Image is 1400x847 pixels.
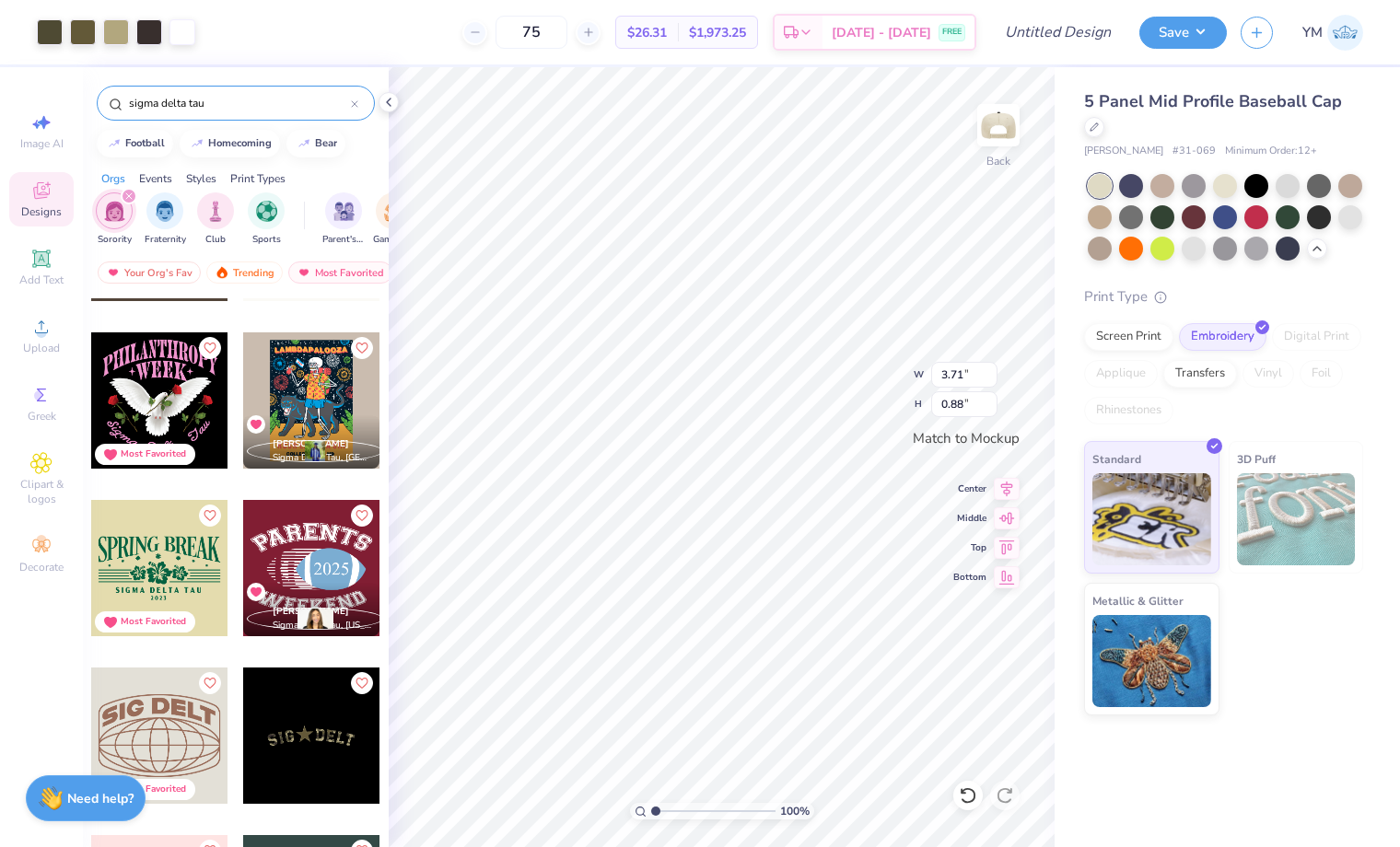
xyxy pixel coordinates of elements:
span: Sorority [98,233,132,247]
div: filter for Fraternity [145,192,186,247]
button: filter button [145,192,186,247]
div: Most Favorited [121,447,186,461]
img: most_fav.gif [297,266,311,279]
img: most_fav.gif [106,266,121,279]
span: [PERSON_NAME] [273,437,349,450]
img: Back [980,107,1017,144]
span: Middle [953,512,986,525]
div: Back [986,153,1010,169]
img: trending.gif [215,266,229,279]
span: $1,973.25 [689,23,746,42]
span: Metallic & Glitter [1092,591,1184,610]
div: Foil [1300,360,1343,388]
input: – – [496,16,567,49]
div: Applique [1084,360,1158,388]
button: football [97,130,173,157]
div: filter for Game Day [373,192,415,247]
span: Minimum Order: 12 + [1225,144,1317,159]
a: YM [1302,15,1363,51]
span: [PERSON_NAME] [1084,144,1163,159]
div: Most Favorited [288,261,392,284]
span: Bottom [953,571,986,584]
img: trend_line.gif [190,138,204,149]
button: Like [351,505,373,527]
span: [PERSON_NAME] [273,605,349,618]
img: Standard [1092,473,1211,565]
div: filter for Club [197,192,234,247]
span: Sigma Delta Tau, [US_STATE][GEOGRAPHIC_DATA] [273,619,372,632]
span: Clipart & logos [9,477,74,506]
button: Like [199,672,221,694]
div: Embroidery [1179,323,1266,351]
span: Game Day [373,233,415,247]
span: YM [1302,22,1323,43]
span: 3D Puff [1237,449,1276,469]
span: Sigma Delta Tau, [GEOGRAPHIC_DATA][US_STATE] at [GEOGRAPHIC_DATA] [273,451,372,465]
span: $26.31 [627,23,667,42]
div: Most Favorited [121,615,186,629]
span: # 31-069 [1172,144,1216,159]
div: Your Org's Fav [98,261,201,284]
div: Trending [206,261,283,284]
div: filter for Sorority [96,192,133,247]
button: homecoming [180,130,280,157]
button: filter button [322,192,365,247]
button: Like [351,672,373,694]
div: filter for Parent's Weekend [322,192,365,247]
span: Image AI [20,136,64,151]
div: Digital Print [1272,323,1361,351]
button: filter button [248,192,285,247]
strong: Need help? [67,790,134,807]
span: Add Text [19,273,64,287]
button: bear [286,130,345,157]
span: [DATE] - [DATE] [832,23,931,42]
span: Greek [28,409,56,423]
div: Events [139,170,172,187]
span: 5 Panel Mid Profile Baseball Cap [1084,90,1342,112]
input: Try "Alpha" [127,94,351,112]
div: Vinyl [1242,360,1294,388]
div: Transfers [1163,360,1237,388]
span: Club [205,233,226,247]
button: Like [199,337,221,359]
button: Like [199,505,221,527]
img: Sports Image [256,201,277,222]
div: homecoming [208,138,272,148]
img: Game Day Image [384,201,405,222]
div: filter for Sports [248,192,285,247]
div: Print Types [230,170,286,187]
span: Standard [1092,449,1141,469]
img: Club Image [205,201,226,222]
img: Sorority Image [104,201,125,222]
div: Styles [186,170,216,187]
button: filter button [373,192,415,247]
div: Rhinestones [1084,397,1173,424]
div: Print Type [1084,286,1363,307]
img: Parent's Weekend Image [333,201,355,222]
span: Decorate [19,560,64,574]
span: Designs [21,204,62,219]
div: bear [315,138,337,148]
img: 3D Puff [1237,473,1356,565]
span: Sports [252,233,281,247]
button: Save [1139,17,1227,49]
span: Center [953,482,986,495]
img: trend_line.gif [107,138,122,149]
img: trend_line.gif [297,138,311,149]
div: Orgs [101,170,125,187]
button: Like [351,337,373,359]
input: Untitled Design [990,14,1126,51]
span: 100 % [780,803,810,819]
div: Screen Print [1084,323,1173,351]
span: Parent's Weekend [322,233,365,247]
img: Metallic & Glitter [1092,615,1211,707]
span: Fraternity [145,233,186,247]
img: Fraternity Image [155,201,175,222]
span: FREE [942,26,962,39]
span: Top [953,541,986,554]
img: Yasmine Manno [1327,15,1363,51]
div: football [125,138,165,148]
button: filter button [197,192,234,247]
button: filter button [96,192,133,247]
span: Upload [23,341,60,355]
